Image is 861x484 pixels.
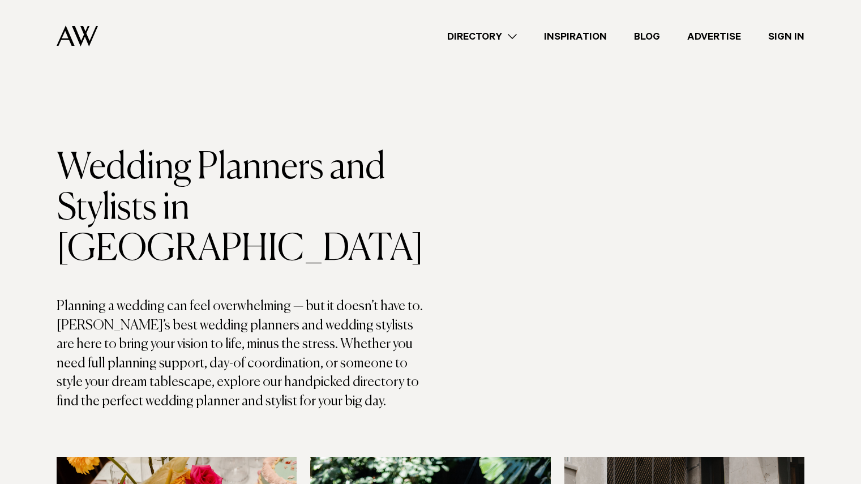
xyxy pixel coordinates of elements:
img: Auckland Weddings Logo [57,25,98,46]
a: Directory [434,29,530,44]
p: Planning a wedding can feel overwhelming — but it doesn’t have to. [PERSON_NAME]’s best wedding p... [57,297,431,412]
a: Blog [620,29,674,44]
h1: Wedding Planners and Stylists in [GEOGRAPHIC_DATA] [57,148,431,270]
a: Sign In [755,29,818,44]
a: Inspiration [530,29,620,44]
a: Advertise [674,29,755,44]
